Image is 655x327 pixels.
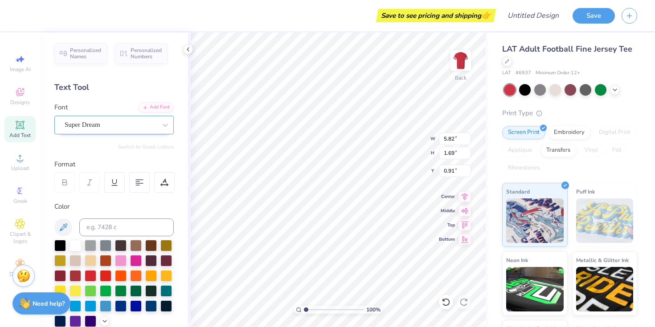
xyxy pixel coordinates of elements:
[33,299,65,308] strong: Need help?
[606,144,627,157] div: Foil
[540,144,576,157] div: Transfers
[506,255,528,265] span: Neon Ink
[576,198,634,243] img: Puff Ink
[502,44,632,54] span: LAT Adult Football Fine Jersey Tee
[536,69,580,77] span: Minimum Order: 12 +
[366,306,381,314] span: 100 %
[500,7,566,24] input: Untitled Design
[452,52,470,69] img: Back
[54,202,174,212] div: Color
[506,267,564,311] img: Neon Ink
[4,230,36,245] span: Clipart & logos
[481,10,491,20] span: 👉
[506,198,564,243] img: Standard
[54,102,68,113] label: Font
[11,165,29,172] span: Upload
[439,194,455,200] span: Center
[579,144,604,157] div: Vinyl
[10,66,31,73] span: Image AI
[131,47,162,60] span: Personalized Numbers
[9,132,31,139] span: Add Text
[54,81,174,93] div: Text Tool
[502,108,637,118] div: Print Type
[439,208,455,214] span: Middle
[576,187,595,196] span: Puff Ink
[9,270,31,278] span: Decorate
[516,69,531,77] span: # 6937
[573,8,615,24] button: Save
[10,99,30,106] span: Designs
[54,159,175,170] div: Format
[502,161,545,175] div: Rhinestones
[13,198,27,205] span: Greek
[502,144,538,157] div: Applique
[139,102,174,113] div: Add Font
[576,267,634,311] img: Metallic & Glitter Ink
[502,69,511,77] span: LAT
[79,218,174,236] input: e.g. 7428 c
[118,143,174,150] button: Switch to Greek Letters
[439,236,455,242] span: Bottom
[593,126,636,139] div: Digital Print
[455,74,467,82] div: Back
[548,126,590,139] div: Embroidery
[378,9,494,22] div: Save to see pricing and shipping
[502,126,545,139] div: Screen Print
[576,255,629,265] span: Metallic & Glitter Ink
[70,47,102,60] span: Personalized Names
[506,187,530,196] span: Standard
[439,222,455,228] span: Top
